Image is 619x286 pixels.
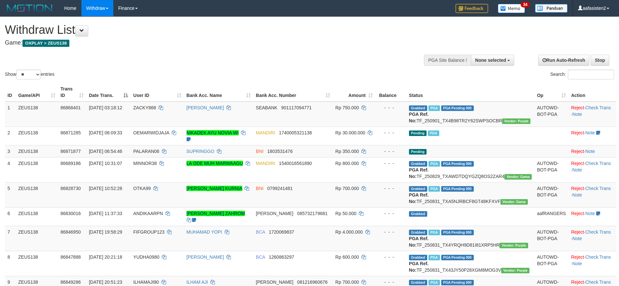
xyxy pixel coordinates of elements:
span: 86868401 [61,105,81,110]
a: Note [572,261,582,266]
a: Reject [571,161,584,166]
a: Check Trans [585,161,611,166]
img: Button%20Memo.svg [498,4,525,13]
div: - - - [378,279,404,285]
a: Note [585,130,595,135]
td: ZEUS138 [16,145,58,157]
span: PGA Pending [441,280,474,285]
span: Copy 1540016561890 to clipboard [279,161,312,166]
td: · · [569,157,616,182]
div: - - - [378,104,404,111]
b: PGA Ref. No: [409,112,429,123]
span: ILHAMAJI90 [133,279,159,285]
span: Rp 700.000 [335,186,359,191]
td: 5 [5,182,16,207]
th: Bank Acc. Number: activate to sort column ascending [253,83,333,102]
a: Check Trans [585,105,611,110]
span: 86689186 [61,161,81,166]
td: AUTOWD-BOT-PGA [534,182,569,207]
td: TF_250831_TXA5NJRBCF8GT48KFXVF [406,182,534,207]
span: Grabbed [409,280,427,285]
span: Copy 1260863297 to clipboard [269,254,294,260]
span: PGA Pending [441,186,474,192]
span: [DATE] 20:51:23 [89,279,122,285]
img: panduan.png [535,4,568,13]
td: · [569,207,616,226]
td: TF_250831_TX43JY50P28XGM8MOG3V [406,251,534,276]
span: BNI [256,186,263,191]
span: Copy 901117094771 to clipboard [281,105,312,110]
a: Note [572,236,582,241]
span: SEABANK [256,105,277,110]
span: Rp 700.000 [335,279,359,285]
span: Rp 30.000.000 [335,130,365,135]
td: AUTOWD-BOT-PGA [534,226,569,251]
span: Rp 350.000 [335,149,359,154]
td: 7 [5,226,16,251]
a: ILHAM AJI [187,279,208,285]
a: Reject [571,186,584,191]
span: 86846950 [61,229,81,235]
span: [DATE] 06:54:46 [89,149,122,154]
th: User ID: activate to sort column ascending [131,83,184,102]
a: Note [572,112,582,117]
span: BCA [256,254,265,260]
a: Reject [571,130,584,135]
span: PGA Pending [441,105,474,111]
span: MANDIRI [256,161,275,166]
span: [DATE] 11:37:33 [89,211,122,216]
span: 86871877 [61,149,81,154]
div: PGA Site Balance / [424,55,471,66]
td: · · [569,102,616,127]
td: ZEUS138 [16,226,58,251]
a: Reject [571,149,584,154]
select: Showentries [16,70,41,79]
span: Grabbed [409,255,427,260]
td: · · [569,182,616,207]
span: PALARAN06 [133,149,159,154]
span: Rp 750.000 [335,105,359,110]
td: AUTOWD-BOT-PGA [534,157,569,182]
span: ANDIKAARPN [133,211,163,216]
span: [DATE] 03:18:12 [89,105,122,110]
span: Marked by aafkaynarin [429,161,440,167]
td: TF_250901_TX4B98TR2Y62SWPSOCBR [406,102,534,127]
span: MANDIRI [256,130,275,135]
th: Status [406,83,534,102]
span: [DATE] 10:31:07 [89,161,122,166]
span: Rp 800.000 [335,161,359,166]
b: PGA Ref. No: [409,236,429,248]
span: Pending [409,130,427,136]
span: Rp 4.000.000 [335,229,363,235]
a: Reject [571,229,584,235]
span: 34 [521,2,529,7]
span: Grabbed [409,186,427,192]
span: [DATE] 19:58:29 [89,229,122,235]
a: Reject [571,279,584,285]
td: · · [569,226,616,251]
span: Grabbed [409,161,427,167]
td: TF_250831_TX4YRQH9D81I81XRP5HR [406,226,534,251]
span: Copy 0799241481 to clipboard [267,186,293,191]
a: Check Trans [585,229,611,235]
input: Search: [568,70,614,79]
span: Grabbed [409,211,427,217]
span: Marked by aafmaleo [428,130,439,136]
td: TF_250829_TXAWDTDQYGZQ8OS2ZAR4 [406,157,534,182]
span: Vendor URL: https://trx4.1velocity.biz [502,118,530,124]
th: Trans ID: activate to sort column ascending [58,83,86,102]
a: Check Trans [585,279,611,285]
span: Vendor URL: https://trx4.1velocity.biz [499,243,528,248]
span: YUDHA0980 [133,254,159,260]
td: ZEUS138 [16,157,58,182]
div: - - - [378,229,404,235]
span: PGA Pending [441,161,474,167]
span: OEMARWIDJAJA [133,130,169,135]
td: AUTOWD-BOT-PGA [534,102,569,127]
span: Vendor URL: https://trx4.1velocity.biz [501,268,529,273]
a: Note [572,192,582,197]
h4: Game: [5,40,406,46]
span: Marked by aafRornrotha [429,280,440,285]
img: Feedback.jpg [456,4,488,13]
td: 1 [5,102,16,127]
